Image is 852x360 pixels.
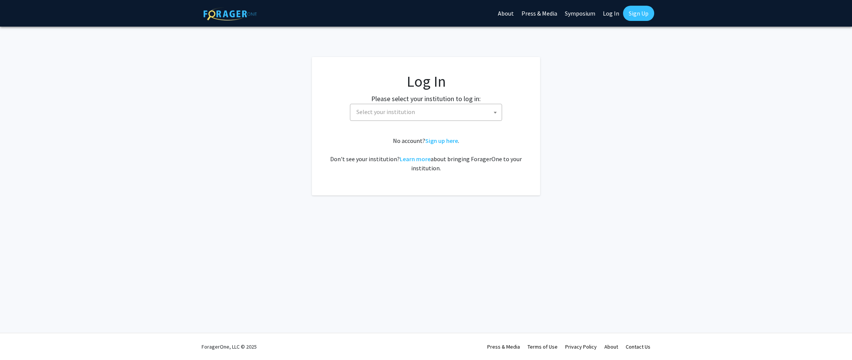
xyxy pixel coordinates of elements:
[327,72,525,90] h1: Log In
[350,104,502,121] span: Select your institution
[356,108,415,116] span: Select your institution
[528,343,558,350] a: Terms of Use
[626,343,650,350] a: Contact Us
[487,343,520,350] a: Press & Media
[327,136,525,173] div: No account? . Don't see your institution? about bringing ForagerOne to your institution.
[425,137,458,144] a: Sign up here
[202,333,257,360] div: ForagerOne, LLC © 2025
[353,104,502,120] span: Select your institution
[400,155,431,163] a: Learn more about bringing ForagerOne to your institution
[371,94,481,104] label: Please select your institution to log in:
[203,7,257,21] img: ForagerOne Logo
[623,6,654,21] a: Sign Up
[604,343,618,350] a: About
[565,343,597,350] a: Privacy Policy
